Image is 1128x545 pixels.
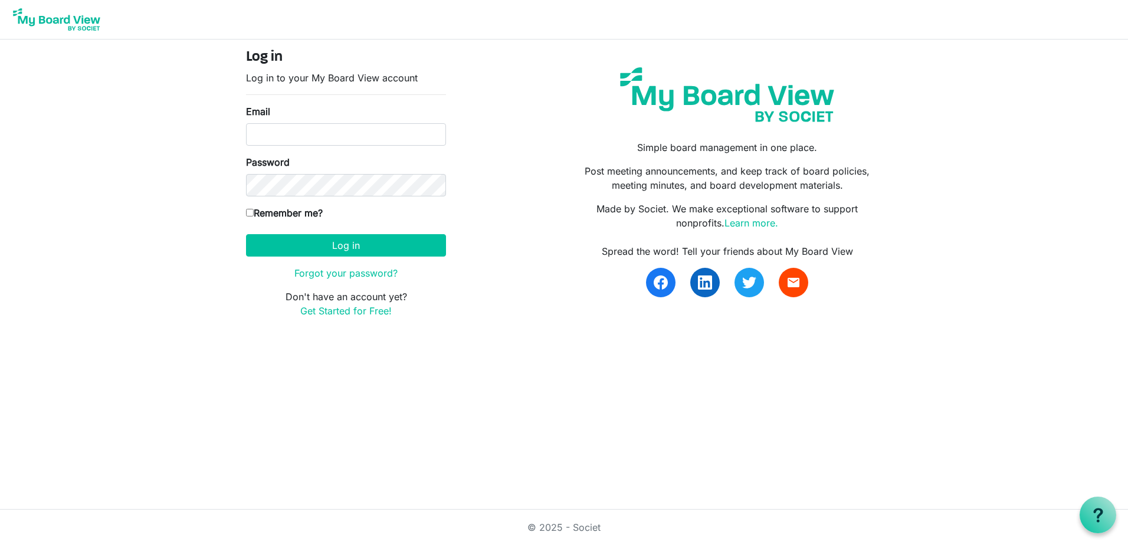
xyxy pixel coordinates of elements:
img: my-board-view-societ.svg [611,58,843,131]
p: Log in to your My Board View account [246,71,446,85]
label: Password [246,155,290,169]
img: My Board View Logo [9,5,104,34]
a: © 2025 - Societ [527,521,601,533]
label: Email [246,104,270,119]
a: Get Started for Free! [300,305,392,317]
p: Simple board management in one place. [573,140,882,155]
div: Spread the word! Tell your friends about My Board View [573,244,882,258]
img: linkedin.svg [698,275,712,290]
p: Don't have an account yet? [246,290,446,318]
p: Made by Societ. We make exceptional software to support nonprofits. [573,202,882,230]
span: email [786,275,801,290]
a: Learn more. [724,217,778,229]
h4: Log in [246,49,446,66]
input: Remember me? [246,209,254,216]
a: Forgot your password? [294,267,398,279]
a: email [779,268,808,297]
button: Log in [246,234,446,257]
img: twitter.svg [742,275,756,290]
p: Post meeting announcements, and keep track of board policies, meeting minutes, and board developm... [573,164,882,192]
img: facebook.svg [654,275,668,290]
label: Remember me? [246,206,323,220]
